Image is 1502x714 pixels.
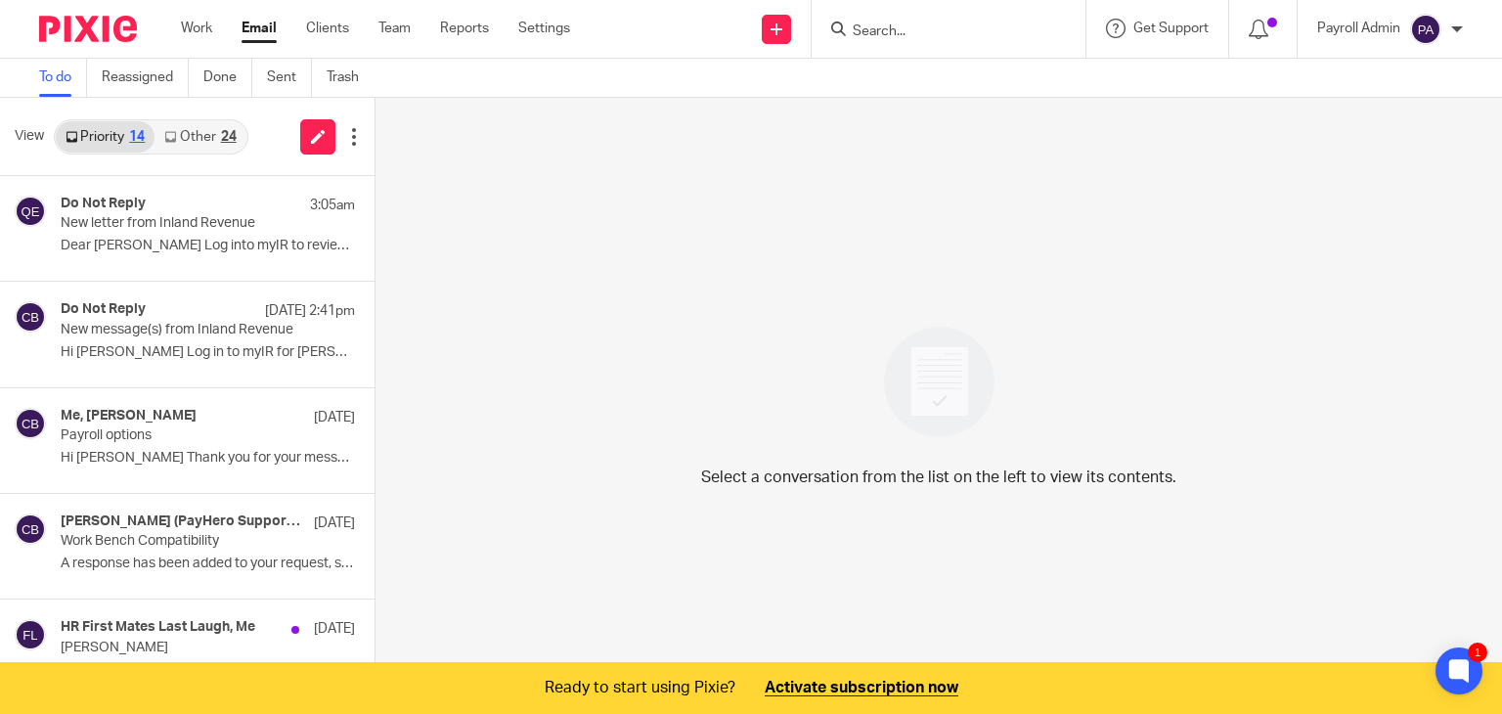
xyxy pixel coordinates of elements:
[1133,22,1209,35] span: Get Support
[15,301,46,333] img: svg%3E
[306,19,349,38] a: Clients
[701,466,1176,489] p: Select a conversation from the list on the left to view its contents.
[440,19,489,38] a: Reports
[15,408,46,439] img: svg%3E
[327,59,374,97] a: Trash
[1410,14,1441,45] img: svg%3E
[61,640,296,656] p: [PERSON_NAME]
[61,450,355,467] p: Hi [PERSON_NAME] Thank you for your message. Yes...
[871,314,1007,450] img: image
[851,23,1027,41] input: Search
[61,322,296,338] p: New message(s) from Inland Revenue
[102,59,189,97] a: Reassigned
[61,619,255,636] h4: HR First Mates Last Laugh, Me
[310,196,355,215] p: 3:05am
[221,130,237,144] div: 24
[203,59,252,97] a: Done
[61,427,296,444] p: Payroll options
[61,215,296,232] p: New letter from Inland Revenue
[39,59,87,97] a: To do
[314,408,355,427] p: [DATE]
[155,121,245,153] a: Other24
[265,301,355,321] p: [DATE] 2:41pm
[56,121,155,153] a: Priority14
[129,130,145,144] div: 14
[61,533,296,550] p: Work Bench Compatibility
[242,19,277,38] a: Email
[61,513,304,530] h4: [PERSON_NAME] (PayHero Support), PayHero Support, Me
[314,619,355,639] p: [DATE]
[518,19,570,38] a: Settings
[61,196,146,212] h4: Do Not Reply
[267,59,312,97] a: Sent
[61,344,355,361] p: Hi [PERSON_NAME] Log in to myIR for [PERSON_NAME]...
[314,513,355,533] p: [DATE]
[61,301,146,318] h4: Do Not Reply
[15,619,46,650] img: svg%3E
[61,408,197,424] h4: Me, [PERSON_NAME]
[378,19,411,38] a: Team
[1468,643,1487,662] div: 1
[15,126,44,147] span: View
[15,513,46,545] img: svg%3E
[15,196,46,227] img: svg%3E
[181,19,212,38] a: Work
[61,556,355,572] p: A response has been added to your request, see...
[1317,19,1400,38] p: Payroll Admin
[39,16,137,42] img: Pixie
[61,238,355,254] p: Dear [PERSON_NAME] Log into myIR to review new...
